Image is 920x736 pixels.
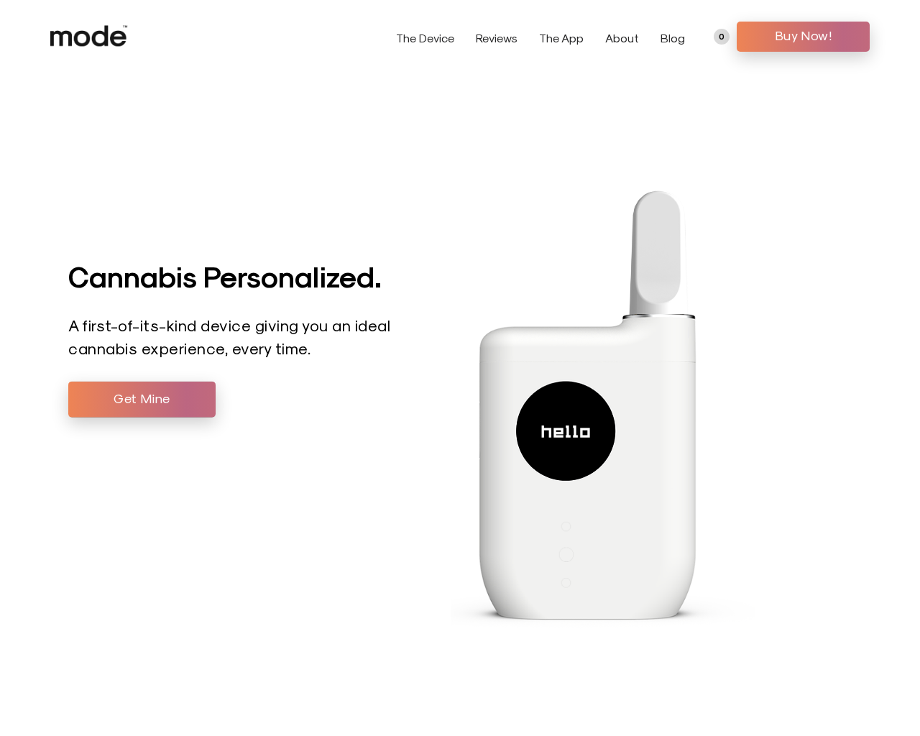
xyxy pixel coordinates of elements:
a: The Device [396,31,454,45]
p: A first-of-its-kind device giving you an ideal cannabis experience, every time. [68,314,395,360]
a: The App [539,31,584,45]
span: Get Mine [79,387,205,409]
a: Reviews [476,31,517,45]
a: Buy Now! [737,22,870,52]
a: 0 [714,29,730,45]
h1: Cannabis Personalized. [68,258,451,293]
a: About [605,31,639,45]
a: Blog [661,31,685,45]
a: Get Mine [68,382,216,418]
span: Buy Now! [747,24,859,46]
